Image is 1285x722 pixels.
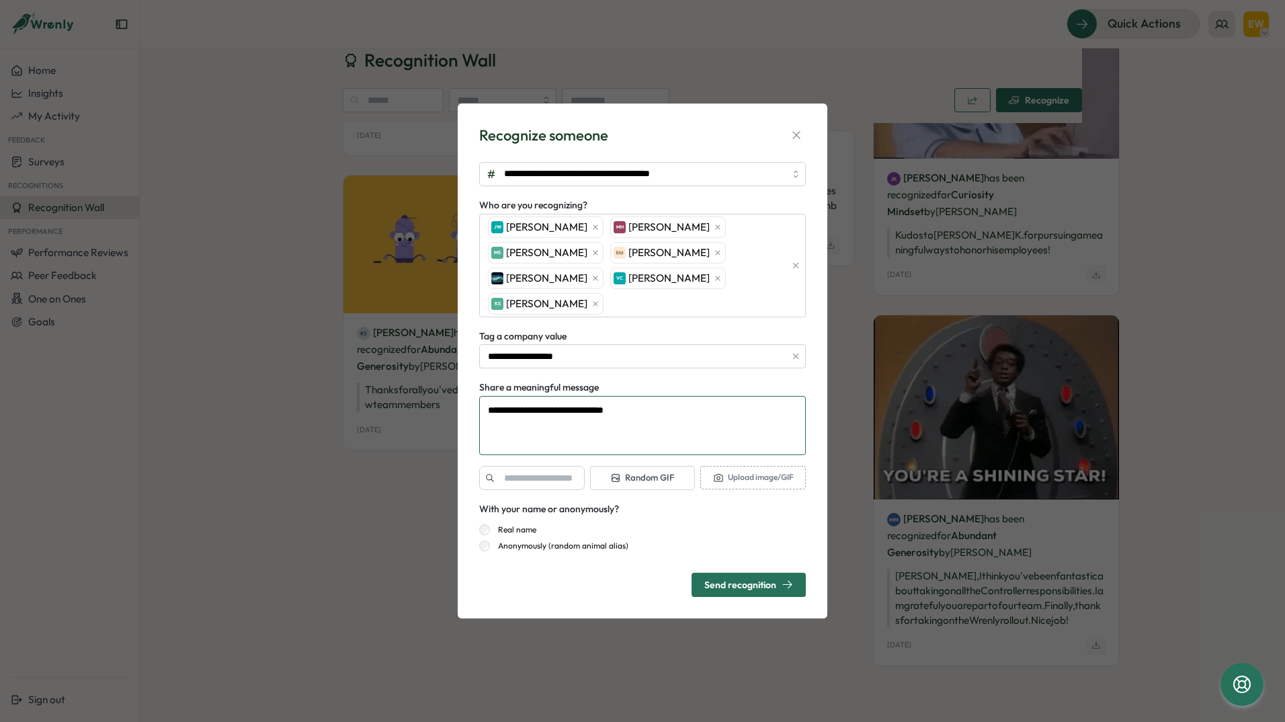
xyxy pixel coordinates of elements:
[616,223,624,231] span: MH
[628,220,710,235] span: [PERSON_NAME]
[479,198,587,213] label: Who are you recognizing?
[628,271,710,286] span: [PERSON_NAME]
[506,296,587,311] span: [PERSON_NAME]
[479,380,599,395] label: Share a meaningful message
[506,220,587,235] span: [PERSON_NAME]
[490,524,536,535] label: Real name
[506,245,587,260] span: [PERSON_NAME]
[610,472,674,484] span: Random GIF
[479,329,567,344] label: Tag a company value
[495,300,501,307] span: KS
[704,579,793,590] div: Send recognition
[490,540,628,551] label: Anonymously (random animal alias)
[616,274,623,282] span: VC
[590,466,696,490] button: Random GIF
[479,502,619,517] div: With your name or anonymously?
[692,573,806,597] button: Send recognition
[628,245,710,260] span: [PERSON_NAME]
[494,223,501,231] span: JW
[506,271,587,286] span: [PERSON_NAME]
[491,272,503,284] img: Tim Miles
[479,125,608,146] div: Recognize someone
[494,249,501,256] span: MS
[614,247,626,259] img: Ryan Mueller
